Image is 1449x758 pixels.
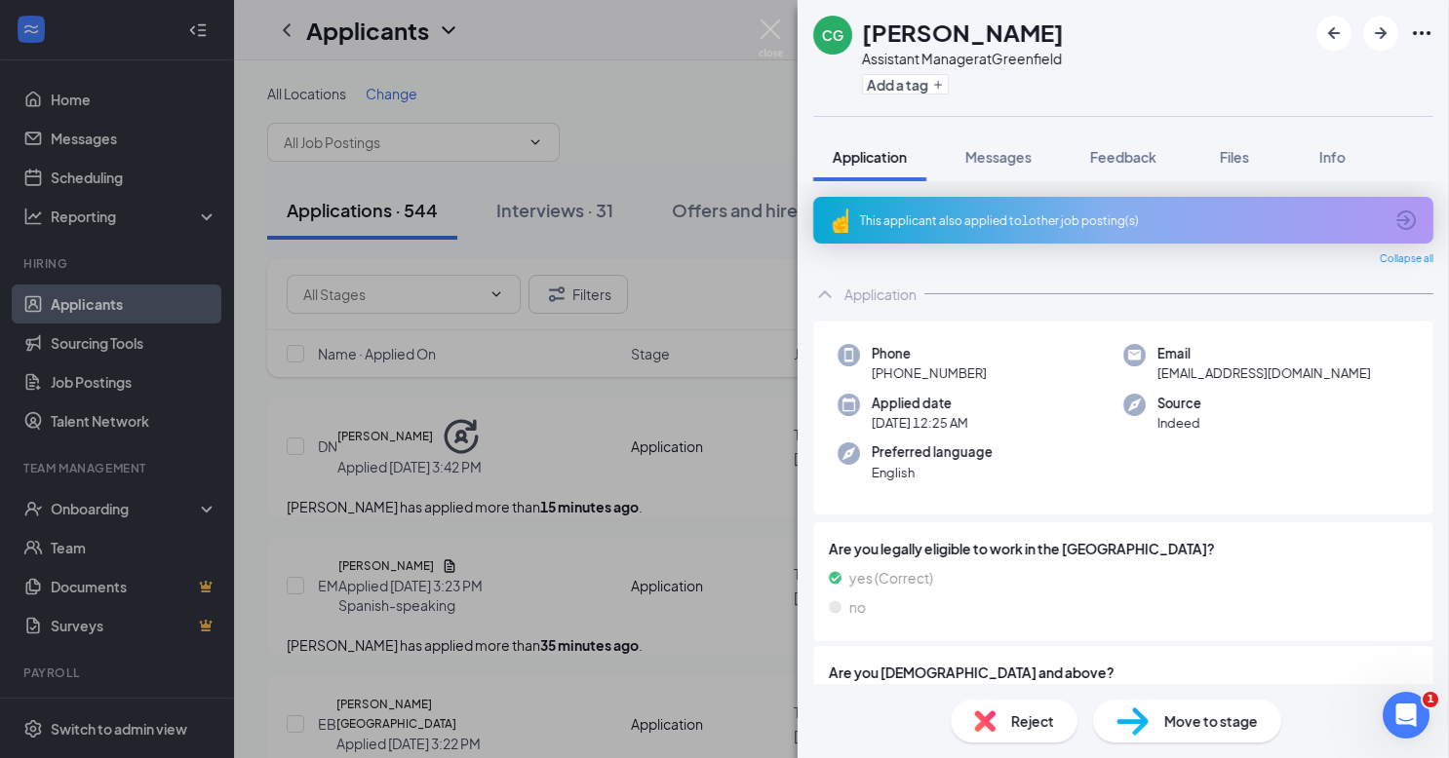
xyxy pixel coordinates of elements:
span: Are you [DEMOGRAPHIC_DATA] and above? [829,662,1418,683]
span: Email [1157,344,1371,363]
span: Messages [965,148,1032,166]
div: Application [844,284,917,304]
span: Preferred language [872,442,993,462]
svg: ChevronUp [813,283,837,306]
span: Info [1319,148,1346,166]
span: Phone [872,344,987,363]
svg: ArrowCircle [1394,208,1418,232]
button: ArrowLeftNew [1316,16,1351,51]
span: Files [1220,148,1249,166]
span: English [872,463,993,482]
iframe: Intercom live chat [1383,692,1429,739]
div: This applicant also applied to 1 other job posting(s) [860,212,1383,229]
div: CG [822,25,843,45]
svg: Ellipses [1410,21,1433,45]
h1: [PERSON_NAME] [862,16,1064,49]
span: yes (Correct) [849,567,933,588]
span: [DATE] 12:25 AM [872,413,968,433]
div: Assistant Manager at Greenfield [862,49,1064,68]
span: Move to stage [1164,710,1258,732]
span: [EMAIL_ADDRESS][DOMAIN_NAME] [1157,363,1371,383]
svg: ArrowLeftNew [1322,21,1346,45]
svg: ArrowRight [1369,21,1392,45]
button: ArrowRight [1363,16,1398,51]
span: Feedback [1090,148,1156,166]
span: Application [833,148,907,166]
span: Reject [1011,710,1054,732]
button: PlusAdd a tag [862,74,949,95]
svg: Plus [932,79,944,91]
span: Collapse all [1380,251,1433,267]
span: [PHONE_NUMBER] [872,363,987,383]
span: Applied date [872,394,968,413]
span: Indeed [1157,413,1201,433]
span: 1 [1423,692,1438,707]
span: Source [1157,394,1201,413]
span: Are you legally eligible to work in the [GEOGRAPHIC_DATA]? [829,538,1418,559]
span: no [849,596,866,618]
